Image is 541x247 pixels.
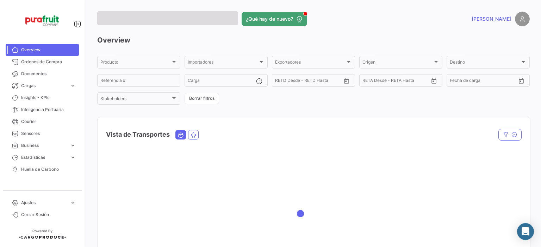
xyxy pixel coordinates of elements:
[185,93,219,104] button: Borrar filtros
[21,95,76,101] span: Insights - KPIs
[275,61,346,66] span: Exportadores
[362,79,375,84] input: Desde
[70,200,76,206] span: expand_more
[246,15,293,22] span: ¿Qué hay de nuevo?
[70,142,76,149] span: expand_more
[515,12,530,26] img: placeholder-user.png
[450,79,462,84] input: Desde
[106,130,170,139] h4: Vista de Transportes
[97,35,530,45] h3: Overview
[293,79,324,84] input: Hasta
[450,61,520,66] span: Destino
[70,83,76,89] span: expand_more
[6,104,79,116] a: Inteligencia Portuaria
[21,118,76,125] span: Courier
[188,61,258,66] span: Importadores
[21,106,76,113] span: Inteligencia Portuaria
[100,61,171,66] span: Producto
[21,212,76,218] span: Cerrar Sesión
[25,8,60,33] img: Logo+PuraFruit.png
[472,15,511,22] span: [PERSON_NAME]
[70,154,76,161] span: expand_more
[176,130,186,139] button: Ocean
[6,68,79,80] a: Documentos
[380,79,412,84] input: Hasta
[6,116,79,128] a: Courier
[21,130,76,137] span: Sensores
[242,12,307,26] button: ¿Qué hay de nuevo?
[6,92,79,104] a: Insights - KPIs
[21,166,76,173] span: Huella de Carbono
[6,128,79,139] a: Sensores
[188,130,198,139] button: Air
[517,223,534,240] div: Abrir Intercom Messenger
[21,142,67,149] span: Business
[6,163,79,175] a: Huella de Carbono
[362,61,433,66] span: Origen
[6,44,79,56] a: Overview
[21,47,76,53] span: Overview
[21,200,67,206] span: Ajustes
[275,79,288,84] input: Desde
[21,59,76,65] span: Órdenes de Compra
[6,56,79,68] a: Órdenes de Compra
[21,154,67,161] span: Estadísticas
[467,79,499,84] input: Hasta
[21,83,67,89] span: Cargas
[429,76,439,86] button: Open calendar
[21,71,76,77] span: Documentos
[100,97,171,102] span: Stakeholders
[516,76,527,86] button: Open calendar
[341,76,352,86] button: Open calendar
